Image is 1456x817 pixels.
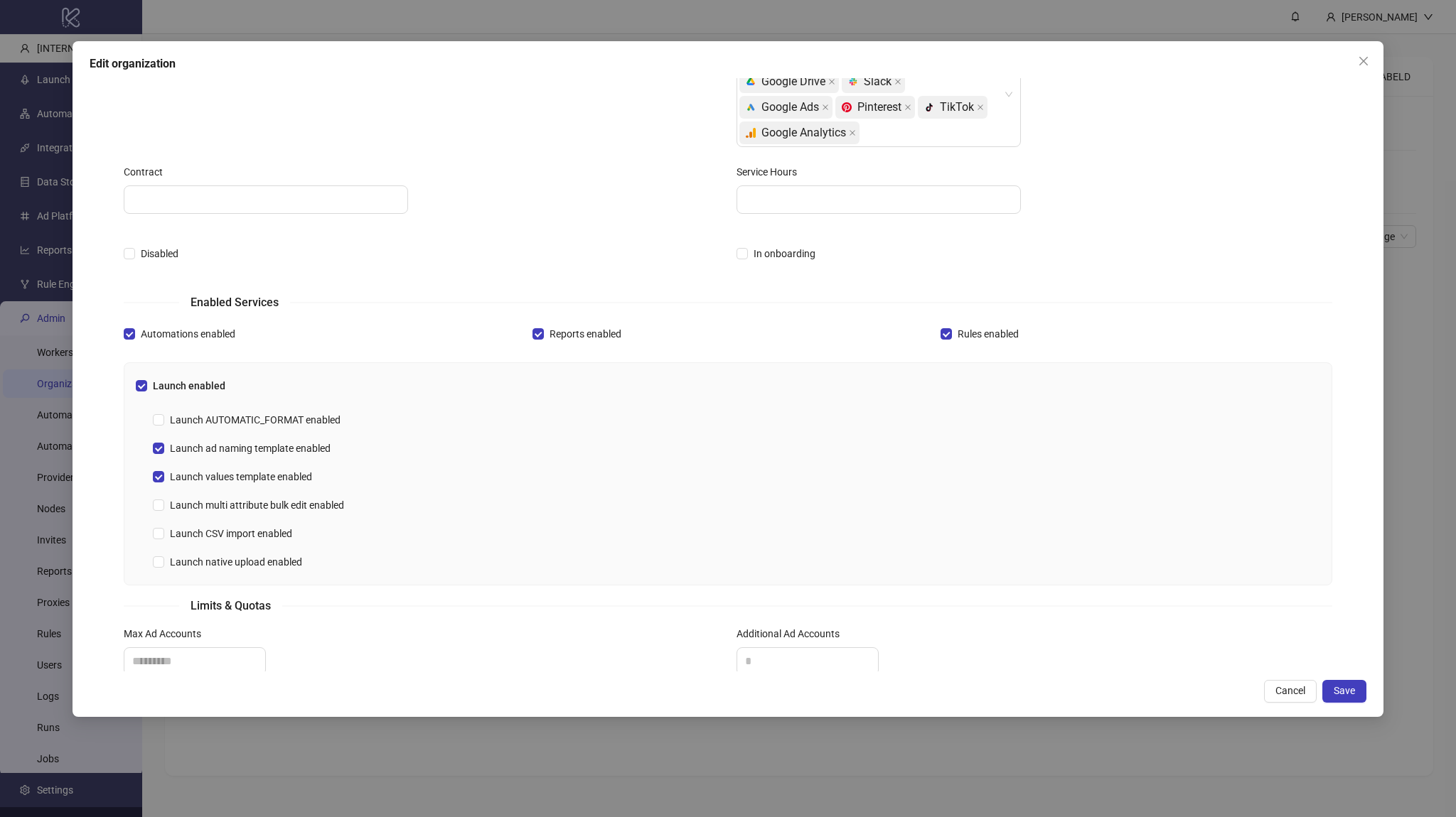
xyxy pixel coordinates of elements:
[124,626,210,642] label: Max Ad Accounts
[179,293,290,311] span: Enabled Services
[124,164,172,180] label: Contract
[179,597,282,615] span: Limits & Quotas
[1275,685,1305,696] span: Cancel
[1334,685,1355,696] span: Save
[164,526,298,541] span: Launch CSV import enabled
[164,412,346,428] span: Launch AUTOMATIC_FORMAT enabled
[822,104,829,111] span: close
[952,326,1024,342] span: Rules enabled
[828,78,835,85] span: close
[135,246,184,261] span: Disabled
[737,648,878,675] input: Additional Ad Accounts
[135,326,241,342] span: Automations enabled
[746,97,819,118] div: Google Ads
[544,326,627,342] span: Reports enabled
[124,185,408,214] input: Contract
[924,97,974,118] div: TikTok
[147,378,231,394] span: Launch enabled
[849,129,856,136] span: close
[842,97,901,118] div: Pinterest
[164,554,308,570] span: Launch native upload enabled
[746,122,846,144] div: Google Analytics
[1322,680,1366,703] button: Save
[1264,680,1317,703] button: Cancel
[748,246,821,261] span: In onboarding
[894,78,901,85] span: close
[90,55,1366,72] div: Edit organization
[737,626,849,642] label: Additional Ad Accounts
[124,648,265,675] input: Max Ad Accounts
[904,104,911,111] span: close
[737,164,806,180] label: Service Hours
[737,185,1021,214] input: Service Hours
[1358,55,1369,67] span: close
[164,497,350,513] span: Launch multi attribute bulk edit enabled
[977,104,984,111] span: close
[164,440,336,456] span: Launch ad naming template enabled
[746,71,825,92] div: Google Drive
[848,71,892,92] div: Slack
[164,469,318,485] span: Launch values template enabled
[1352,50,1375,72] button: Close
